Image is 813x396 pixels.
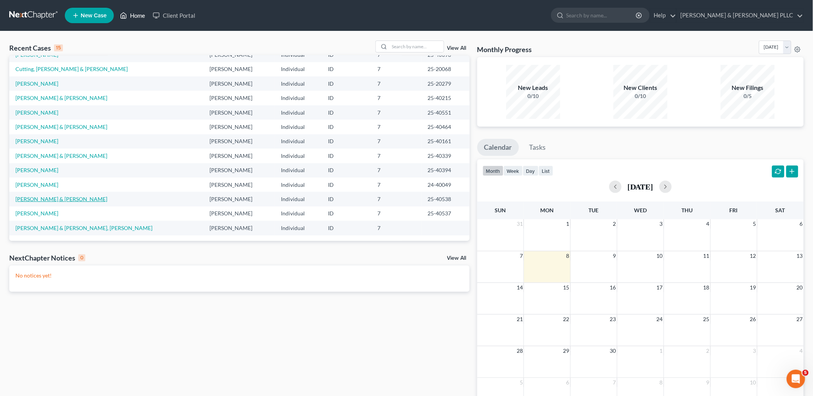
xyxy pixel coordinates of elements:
a: [PERSON_NAME] [15,181,58,188]
a: [PERSON_NAME] & [PERSON_NAME] [15,196,107,202]
td: ID [322,163,371,178]
div: 15 [54,44,63,51]
td: 7 [371,206,421,221]
span: 2 [612,219,617,228]
span: 25 [703,315,710,324]
a: [PERSON_NAME] & [PERSON_NAME] [15,152,107,159]
span: 13 [796,251,804,261]
td: ID [322,206,371,221]
td: 7 [371,76,421,91]
span: 3 [659,219,664,228]
span: 8 [659,378,664,387]
button: day [523,166,539,176]
td: Individual [275,163,322,178]
span: 24 [656,315,664,324]
span: 16 [609,283,617,292]
a: View All [447,256,467,261]
span: Sat [776,207,785,213]
span: 9 [612,251,617,261]
button: week [504,166,523,176]
a: [PERSON_NAME] & [PERSON_NAME] [15,124,107,130]
div: 0/10 [614,92,668,100]
a: [PERSON_NAME] [15,210,58,217]
td: [PERSON_NAME] [203,105,275,120]
span: 2 [706,346,710,355]
a: Client Portal [149,8,199,22]
td: Individual [275,76,322,91]
td: 7 [371,91,421,105]
a: [PERSON_NAME] [15,138,58,144]
td: [PERSON_NAME] [203,120,275,134]
span: 28 [516,346,524,355]
td: 7 [371,134,421,149]
a: View All [447,46,467,51]
td: ID [322,221,371,235]
span: 9 [706,378,710,387]
a: [PERSON_NAME] [15,51,58,58]
span: 27 [796,315,804,324]
span: 7 [612,378,617,387]
span: 29 [563,346,570,355]
span: 8 [566,251,570,261]
div: Recent Cases [9,43,63,52]
div: New Leads [506,83,560,92]
span: 31 [516,219,524,228]
a: [PERSON_NAME] & [PERSON_NAME], [PERSON_NAME] [15,225,152,231]
td: Individual [275,206,322,221]
span: 22 [563,315,570,324]
button: list [539,166,553,176]
td: 7 [371,178,421,192]
td: 25-20068 [421,62,470,76]
a: Home [116,8,149,22]
td: [PERSON_NAME] [203,62,275,76]
td: ID [322,91,371,105]
div: 0 [78,254,85,261]
span: 11 [703,251,710,261]
td: 25-20279 [421,76,470,91]
a: Cutting, [PERSON_NAME] & [PERSON_NAME] [15,66,128,72]
td: ID [322,134,371,149]
td: ID [322,192,371,206]
td: 7 [371,149,421,163]
input: Search by name... [566,8,637,22]
span: 6 [799,219,804,228]
div: NextChapter Notices [9,253,85,262]
button: month [483,166,504,176]
span: 12 [749,251,757,261]
a: Help [650,8,676,22]
span: 15 [563,283,570,292]
span: 5 [519,378,524,387]
td: 25-40161 [421,134,470,149]
span: 30 [609,346,617,355]
td: ID [322,178,371,192]
span: 7 [519,251,524,261]
td: ID [322,76,371,91]
input: Search by name... [390,41,444,52]
td: [PERSON_NAME] [203,178,275,192]
span: 21 [516,315,524,324]
td: [PERSON_NAME] [203,221,275,235]
iframe: Intercom live chat [787,370,805,388]
div: New Clients [614,83,668,92]
a: [PERSON_NAME] & [PERSON_NAME] [15,95,107,101]
div: New Filings [721,83,775,92]
td: Individual [275,105,322,120]
td: ID [322,120,371,134]
span: 26 [749,315,757,324]
td: 7 [371,62,421,76]
td: Individual [275,221,322,235]
td: 25-40551 [421,105,470,120]
span: 14 [516,283,524,292]
a: [PERSON_NAME] [15,80,58,87]
td: Individual [275,134,322,149]
td: 25-40215 [421,91,470,105]
td: [PERSON_NAME] [203,163,275,178]
h3: Monthly Progress [477,45,532,54]
span: 5 [752,219,757,228]
td: 7 [371,221,421,235]
td: [PERSON_NAME] [203,91,275,105]
td: 25-40464 [421,120,470,134]
a: [PERSON_NAME] [15,109,58,116]
td: Individual [275,91,322,105]
span: 1 [659,346,664,355]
